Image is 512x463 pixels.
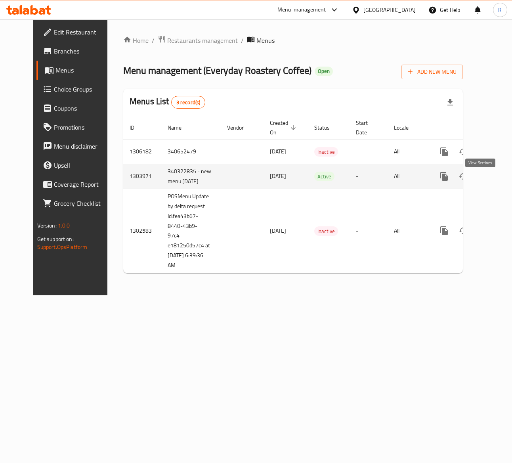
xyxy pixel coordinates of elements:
a: Upsell [36,156,119,175]
a: Branches [36,42,119,61]
td: 1306182 [123,140,161,164]
span: Start Date [356,118,378,137]
button: Change Status [454,221,473,240]
span: R [498,6,502,14]
span: Add New Menu [408,67,457,77]
button: Add New Menu [401,65,463,79]
h2: Menus List [130,96,205,109]
span: 1.0.0 [58,220,70,231]
a: Support.OpsPlatform [37,242,88,252]
div: Export file [441,93,460,112]
td: 340652479 [161,140,221,164]
td: 1303971 [123,164,161,189]
span: Choice Groups [54,84,113,94]
span: Locale [394,123,419,132]
li: / [152,36,155,45]
span: Status [314,123,340,132]
a: Restaurants management [158,35,238,46]
span: [DATE] [270,146,286,157]
a: Choice Groups [36,80,119,99]
td: - [350,164,388,189]
a: Menus [36,61,119,80]
a: Menu disclaimer [36,137,119,156]
a: Coverage Report [36,175,119,194]
span: 3 record(s) [172,99,205,106]
td: - [350,189,388,273]
td: All [388,164,428,189]
span: Inactive [314,227,338,236]
span: [DATE] [270,171,286,181]
td: 340322835 - new menu [DATE] [161,164,221,189]
span: Get support on: [37,234,74,244]
span: Coverage Report [54,180,113,189]
span: Menus [256,36,275,45]
span: ID [130,123,145,132]
td: 1302583 [123,189,161,273]
span: [DATE] [270,226,286,236]
span: Created On [270,118,298,137]
div: [GEOGRAPHIC_DATA] [363,6,416,14]
button: Change Status [454,142,473,161]
span: Branches [54,46,113,56]
button: more [435,221,454,240]
a: Edit Restaurant [36,23,119,42]
td: All [388,140,428,164]
a: Grocery Checklist [36,194,119,213]
span: Upsell [54,161,113,170]
span: Vendor [227,123,254,132]
div: Total records count [171,96,206,109]
li: / [241,36,244,45]
td: All [388,189,428,273]
div: Menu-management [277,5,326,15]
span: Active [314,172,334,181]
span: Name [168,123,192,132]
td: POSMenu Update by delta request Id:fea43b67-8440-43b9-97c4-e181250d57c4 at [DATE] 6:39:36 AM [161,189,221,273]
span: Grocery Checklist [54,199,113,208]
span: Open [315,68,333,75]
nav: breadcrumb [123,35,463,46]
span: Inactive [314,147,338,157]
a: Promotions [36,118,119,137]
span: Menu disclaimer [54,142,113,151]
button: Change Status [454,167,473,186]
td: - [350,140,388,164]
button: more [435,167,454,186]
button: more [435,142,454,161]
span: Menus [55,65,113,75]
span: Coupons [54,103,113,113]
span: Menu management ( Everyday Roastery Coffee ) [123,61,311,79]
span: Restaurants management [167,36,238,45]
a: Home [123,36,149,45]
a: Coupons [36,99,119,118]
div: Open [315,67,333,76]
span: Edit Restaurant [54,27,113,37]
div: Inactive [314,147,338,157]
div: Inactive [314,226,338,236]
span: Version: [37,220,57,231]
span: Promotions [54,122,113,132]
